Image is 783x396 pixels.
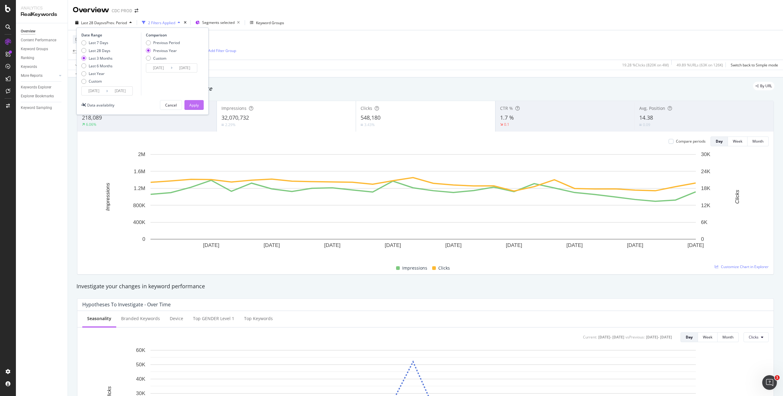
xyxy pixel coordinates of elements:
[81,71,113,76] div: Last Year
[81,40,113,45] div: Last 7 Days
[133,203,145,208] text: 800K
[324,242,341,248] text: [DATE]
[146,56,180,61] div: Custom
[108,87,132,95] input: End Date
[21,37,63,43] a: Content Performance
[81,48,113,53] div: Last 28 Days
[136,347,146,353] text: 60K
[203,242,220,248] text: [DATE]
[639,114,653,121] span: 14.38
[82,151,764,257] svg: A chart.
[153,56,166,61] div: Custom
[583,334,597,340] div: Current:
[677,62,723,68] div: 49.89 % URLs ( 63K on 126K )
[728,60,778,70] button: Switch back to Simple mode
[622,62,669,68] div: 19.28 % Clicks ( 820K on 4M )
[73,5,109,15] div: Overview
[121,316,160,322] div: Branded Keywords
[639,105,665,111] span: Avg. Position
[133,219,145,225] text: 400K
[728,136,748,146] button: Week
[21,11,63,18] div: RealKeywords
[81,56,113,61] div: Last 3 Months
[598,334,624,340] div: [DATE] - [DATE]
[698,332,718,342] button: Week
[86,122,96,127] div: 6.06%
[445,242,462,248] text: [DATE]
[701,203,711,208] text: 12K
[21,93,63,99] a: Explorer Bookmarks
[247,18,287,28] button: Keyword Groups
[748,136,769,146] button: Month
[686,334,693,340] div: Day
[722,334,733,340] div: Month
[146,48,180,53] div: Previous Year
[775,375,780,380] span: 1
[625,334,645,340] div: vs Previous :
[82,301,171,308] div: Hypotheses to Investigate - Over Time
[160,100,182,110] button: Cancel
[752,139,763,144] div: Month
[402,264,427,272] span: Impressions
[200,47,236,54] button: Add Filter Group
[688,242,704,248] text: [DATE]
[87,103,114,108] div: Data availability
[21,73,57,79] a: More Reports
[146,32,199,38] div: Comparison
[21,37,56,43] div: Content Performance
[701,169,711,174] text: 24K
[221,124,224,126] img: Equal
[193,18,242,28] button: Segments selected
[21,55,63,61] a: Ranking
[681,332,698,342] button: Day
[146,40,180,45] div: Previous Period
[506,242,522,248] text: [DATE]
[82,87,106,95] input: Start Date
[202,20,235,25] span: Segments selected
[21,5,63,11] div: Analytics
[112,8,132,14] div: CDC PROD
[760,84,772,88] span: By URL
[646,334,672,340] div: [DATE] - [DATE]
[21,64,63,70] a: Keywords
[184,100,204,110] button: Apply
[385,242,401,248] text: [DATE]
[193,316,234,322] div: Top GENDER Level 1
[715,264,769,269] a: Customize Chart in Explorer
[21,55,34,61] div: Ranking
[89,63,113,69] div: Last 6 Months
[244,316,273,322] div: Top Keywords
[504,122,509,127] div: 0.1
[701,151,711,157] text: 30K
[21,46,63,52] a: Keyword Groups
[21,105,52,111] div: Keyword Sampling
[81,32,139,38] div: Date Range
[73,60,91,70] button: Apply
[139,18,183,28] button: 2 Filters Applied
[701,185,711,191] text: 18K
[148,20,175,25] div: 2 Filters Applied
[75,37,87,42] span: Device
[89,56,113,61] div: Last 3 Months
[103,20,127,25] span: vs Prev. Period
[189,103,199,108] div: Apply
[76,282,774,290] div: Investigate your changes in keyword performance
[89,48,110,53] div: Last 28 Days
[73,18,134,28] button: Last 28 DaysvsPrev. Period
[361,105,372,111] span: Clicks
[89,79,102,84] div: Custom
[81,79,113,84] div: Custom
[703,334,712,340] div: Week
[21,105,63,111] a: Keyword Sampling
[183,20,188,26] div: times
[73,48,95,53] span: e-commerce
[173,64,197,72] input: End Date
[208,48,236,53] div: Add Filter Group
[762,375,777,390] iframe: Intercom live chat
[566,242,583,248] text: [DATE]
[438,264,450,272] span: Clicks
[21,73,43,79] div: More Reports
[718,332,739,342] button: Month
[21,84,51,91] div: Keywords Explorer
